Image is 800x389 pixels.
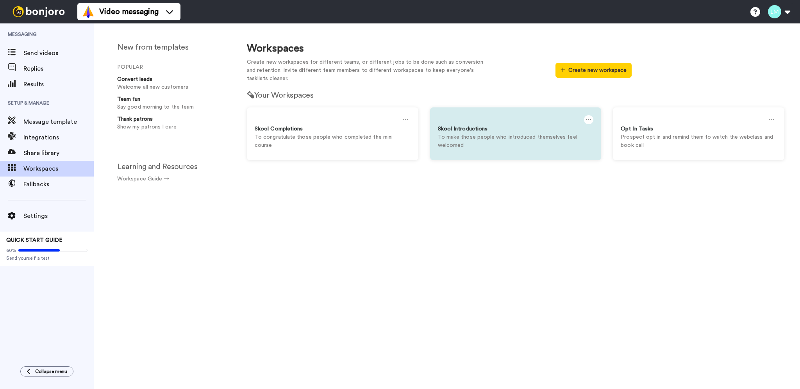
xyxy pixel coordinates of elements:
[6,255,87,261] span: Send yourself a test
[23,133,94,142] span: Integrations
[255,125,411,133] div: Skool Completions
[555,68,632,73] a: Create new workspace
[23,180,94,189] span: Fallbacks
[23,164,94,173] span: Workspaces
[23,48,94,58] span: Send videos
[255,133,411,150] p: To congratulate those people who completed the mini course
[438,133,594,150] p: To make those people who introduced themselves feel welcomed
[247,91,784,100] h2: Your Workspaces
[438,125,594,133] div: Skool Introductions
[117,77,152,82] strong: Convert leads
[9,6,68,17] img: bj-logo-header-white.svg
[555,63,632,78] button: Create new workspace
[247,58,489,83] p: Create new workspaces for different teams, or different jobs to be done such as conversion and re...
[117,123,228,131] p: Show my patrons I care
[20,366,73,377] button: Collapse menu
[117,83,228,91] p: Welcome all new customers
[99,6,159,17] span: Video messaging
[117,43,231,52] h2: New from templates
[247,107,418,160] a: Skool CompletionsTo congratulate those people who completed the mini course
[117,63,231,71] li: POPULAR
[621,125,777,133] div: Opt In Tasks
[35,368,67,375] span: Collapse menu
[82,5,95,18] img: vm-color.svg
[117,96,140,102] strong: Team fun
[247,43,784,54] h1: Workspaces
[117,176,169,182] a: Workspace Guide →
[23,64,94,73] span: Replies
[23,80,94,89] span: Results
[117,162,231,171] h2: Learning and Resources
[6,237,62,243] span: QUICK START GUIDE
[113,75,231,91] a: Convert leadsWelcome all new customers
[113,95,231,111] a: Team funSay good morning to the team
[621,133,777,150] p: Prospect opt in and remind them to watch the webclass and book call
[23,117,94,127] span: Message template
[23,211,94,221] span: Settings
[117,103,228,111] p: Say good morning to the team
[113,115,231,131] a: Thank patronsShow my patrons I care
[613,107,784,160] a: Opt In TasksProspect opt in and remind them to watch the webclass and book call
[23,148,94,158] span: Share library
[430,107,602,160] a: Skool IntroductionsTo make those people who introduced themselves feel welcomed
[6,247,16,253] span: 60%
[117,116,153,122] strong: Thank patrons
